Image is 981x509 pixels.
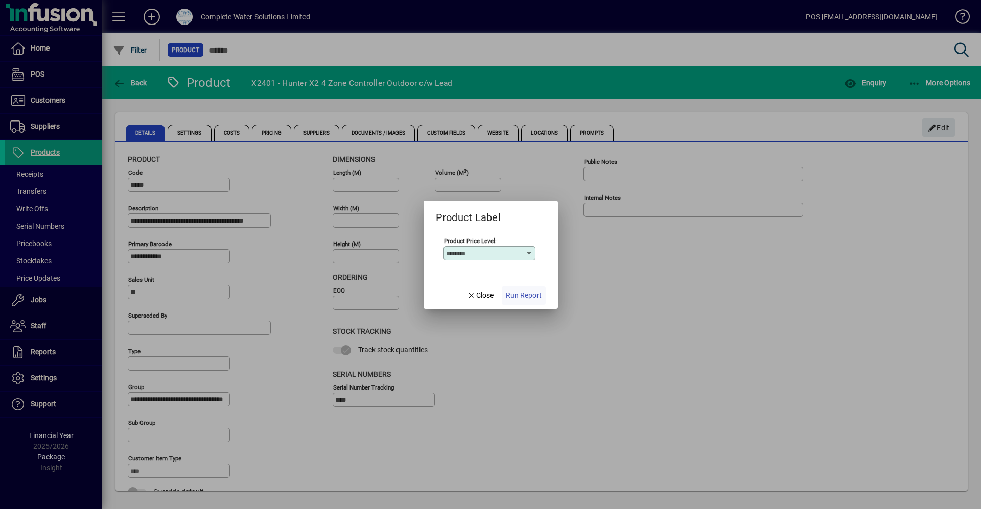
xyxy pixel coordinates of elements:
[506,290,542,301] span: Run Report
[444,237,497,244] mat-label: Product Price Level:
[502,286,546,305] button: Run Report
[467,290,494,301] span: Close
[463,286,498,305] button: Close
[424,201,513,226] h2: Product Label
